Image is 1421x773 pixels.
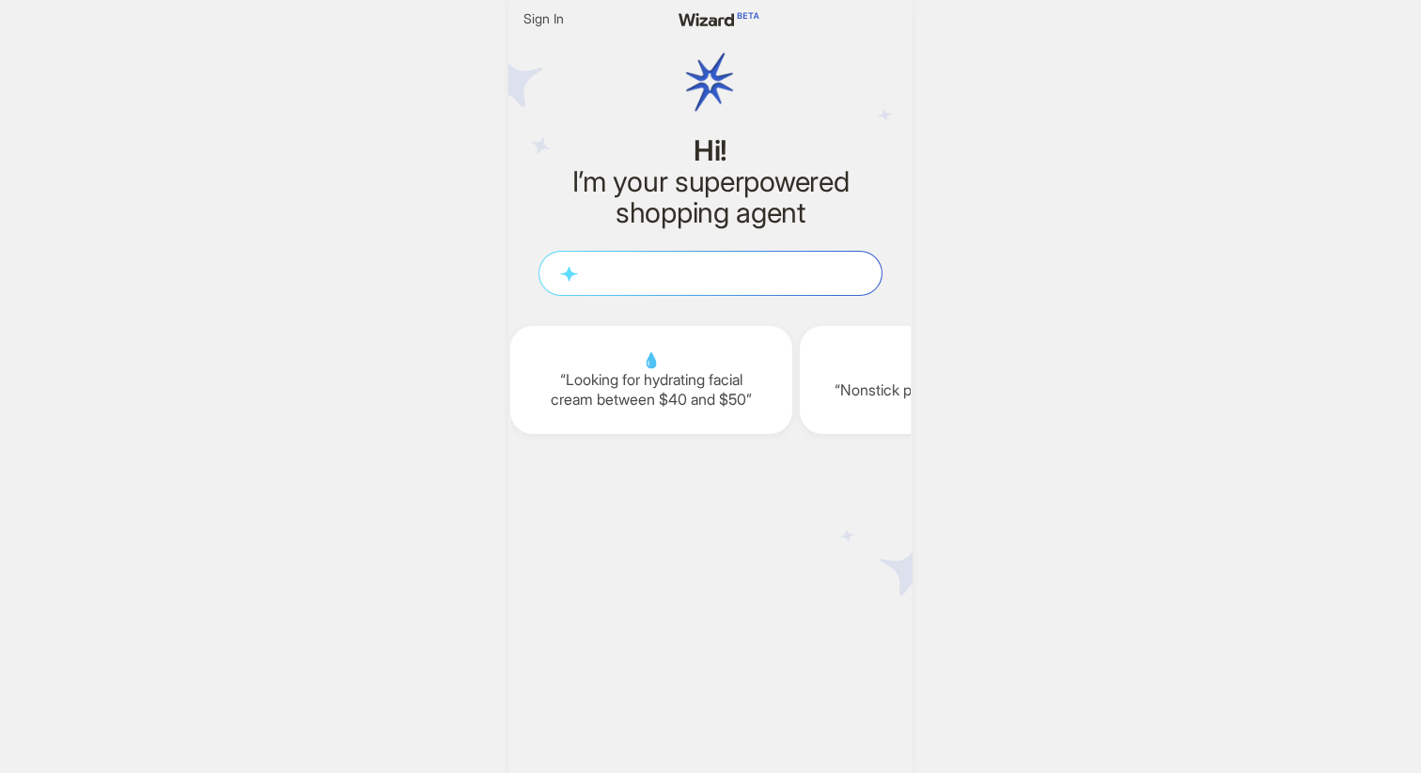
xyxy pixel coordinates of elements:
[510,326,792,434] div: 💧Looking for hydrating facial cream between $40 and $50
[516,8,571,30] button: Sign In
[539,166,882,228] h2: I’m your superpowered shopping agent
[523,10,564,27] span: Sign In
[525,370,777,410] q: Looking for hydrating facial cream between $40 and $50
[539,135,882,166] h1: Hi!
[525,350,777,370] span: 💧
[815,361,1067,380] span: 🍳
[815,380,1067,400] q: Nonstick pan that is oven-safe
[800,326,1082,434] div: 🍳Nonstick pan that is oven-safe
[653,8,767,158] img: wizard logo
